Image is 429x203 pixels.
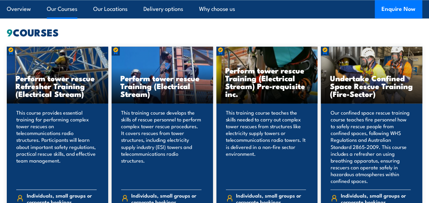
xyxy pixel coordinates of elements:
h2: COURSES [7,28,422,37]
p: This training course teaches the skills needed to carry out complex tower rescues from structures... [226,109,306,184]
strong: 9 [7,24,13,40]
h3: Perform tower rescue Training (Electrical Stream) Pre-requisite inc. [225,66,309,98]
h3: Perform tower rescue Refresher Training (Electrical Stream) [16,74,99,98]
p: This training course develops the skills of rescue personnel to perform complex tower rescue proc... [121,109,201,184]
p: Our confined space rescue training course teaches fire personnel how to safely rescue people from... [330,109,411,184]
h3: Undertake Confined Space Rescue Training (Fire-Sector) [330,74,413,98]
p: This course provides essential training for performing complex tower rescues on telecommunication... [16,109,97,184]
h3: Perform tower rescue Training (Electrical Stream) [120,74,204,98]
